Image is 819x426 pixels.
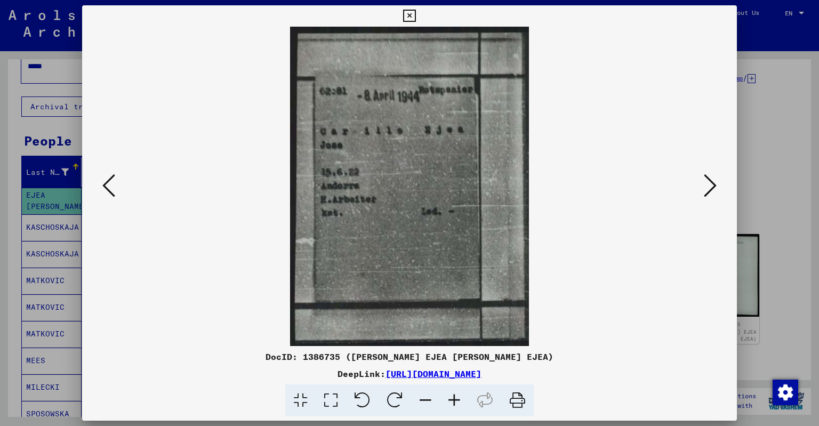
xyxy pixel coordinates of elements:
div: Change consent [772,379,798,405]
div: DocID: 1386735 ([PERSON_NAME] EJEA [PERSON_NAME] EJEA) [82,350,737,363]
img: Change consent [773,380,798,405]
a: [URL][DOMAIN_NAME] [386,368,481,379]
div: DeepLink: [82,367,737,380]
img: 001.jpg [118,27,701,346]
